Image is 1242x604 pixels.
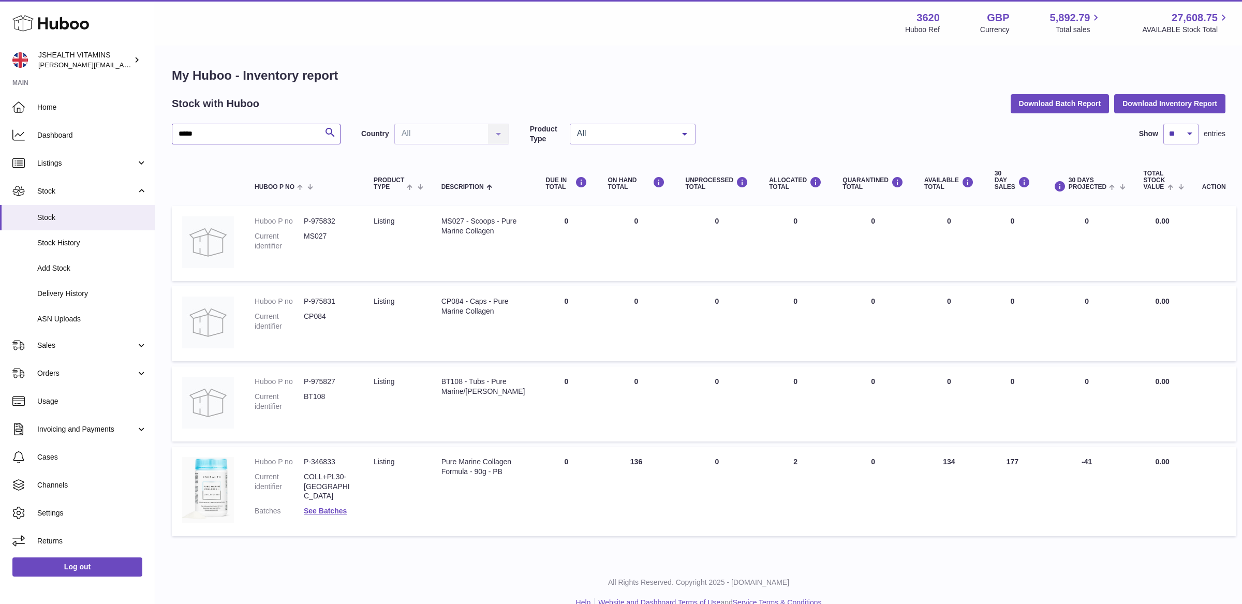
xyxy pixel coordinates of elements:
[304,297,353,306] dd: P-975831
[255,506,304,516] dt: Batches
[304,231,353,251] dd: MS027
[871,217,875,225] span: 0
[1050,11,1102,35] a: 5,892.79 Total sales
[598,206,675,281] td: 0
[304,472,353,502] dd: COLL+PL30-[GEOGRAPHIC_DATA]
[37,102,147,112] span: Home
[37,480,147,490] span: Channels
[1050,11,1090,25] span: 5,892.79
[1204,129,1225,139] span: entries
[441,457,525,477] div: Pure Marine Collagen Formula - 90g - PB
[38,61,208,69] span: [PERSON_NAME][EMAIL_ADDRESS][DOMAIN_NAME]
[1142,25,1230,35] span: AVAILABLE Stock Total
[914,447,984,537] td: 134
[980,25,1010,35] div: Currency
[675,286,759,361] td: 0
[598,286,675,361] td: 0
[37,130,147,140] span: Dashboard
[255,216,304,226] dt: Huboo P no
[608,176,665,190] div: ON HAND Total
[255,457,304,467] dt: Huboo P no
[1142,11,1230,35] a: 27,608.75 AVAILABLE Stock Total
[675,366,759,441] td: 0
[304,457,353,467] dd: P-346833
[1041,366,1133,441] td: 0
[255,472,304,502] dt: Current identifier
[255,312,304,331] dt: Current identifier
[304,216,353,226] dd: P-975832
[37,289,147,299] span: Delivery History
[441,216,525,236] div: MS027 - Scoops - Pure Marine Collagen
[984,366,1041,441] td: 0
[374,377,394,386] span: listing
[361,129,389,139] label: Country
[924,176,974,190] div: AVAILABLE Total
[1155,217,1169,225] span: 0.00
[536,206,598,281] td: 0
[1155,458,1169,466] span: 0.00
[1041,286,1133,361] td: 0
[182,216,234,268] img: product image
[164,578,1234,587] p: All Rights Reserved. Copyright 2025 - [DOMAIN_NAME]
[1155,377,1169,386] span: 0.00
[675,447,759,537] td: 0
[759,206,832,281] td: 0
[304,377,353,387] dd: P-975827
[441,184,484,190] span: Description
[1041,206,1133,281] td: 0
[598,366,675,441] td: 0
[172,67,1225,84] h1: My Huboo - Inventory report
[871,297,875,305] span: 0
[842,176,904,190] div: QUARANTINED Total
[182,377,234,429] img: product image
[871,377,875,386] span: 0
[37,536,147,546] span: Returns
[905,25,940,35] div: Huboo Ref
[37,341,136,350] span: Sales
[441,297,525,316] div: CP084 - Caps - Pure Marine Collagen
[1144,170,1165,191] span: Total stock value
[984,206,1041,281] td: 0
[37,369,136,378] span: Orders
[374,458,394,466] span: listing
[37,158,136,168] span: Listings
[37,452,147,462] span: Cases
[37,396,147,406] span: Usage
[987,11,1009,25] strong: GBP
[536,366,598,441] td: 0
[675,206,759,281] td: 0
[914,206,984,281] td: 0
[546,176,587,190] div: DUE IN TOTAL
[255,377,304,387] dt: Huboo P no
[984,286,1041,361] td: 0
[37,508,147,518] span: Settings
[1011,94,1110,113] button: Download Batch Report
[574,128,674,139] span: All
[37,186,136,196] span: Stock
[759,447,832,537] td: 2
[1056,25,1102,35] span: Total sales
[1139,129,1158,139] label: Show
[914,286,984,361] td: 0
[1172,11,1218,25] span: 27,608.75
[172,97,259,111] h2: Stock with Huboo
[995,170,1030,191] div: 30 DAY SALES
[536,286,598,361] td: 0
[984,447,1041,537] td: 177
[12,557,142,576] a: Log out
[255,184,294,190] span: Huboo P no
[598,447,675,537] td: 136
[914,366,984,441] td: 0
[255,297,304,306] dt: Huboo P no
[536,447,598,537] td: 0
[37,314,147,324] span: ASN Uploads
[530,124,565,144] label: Product Type
[1202,184,1226,190] div: Action
[374,217,394,225] span: listing
[686,176,749,190] div: UNPROCESSED Total
[374,177,404,190] span: Product Type
[1155,297,1169,305] span: 0.00
[37,213,147,223] span: Stock
[182,457,234,524] img: product image
[871,458,875,466] span: 0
